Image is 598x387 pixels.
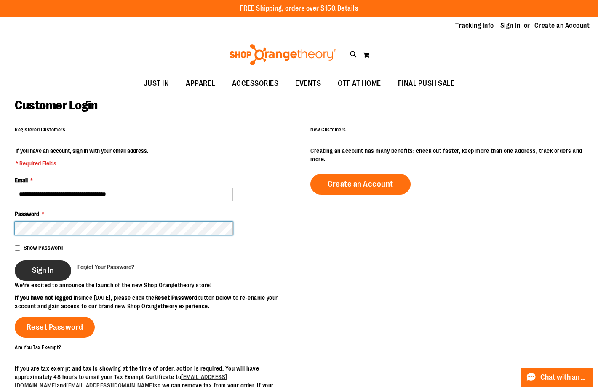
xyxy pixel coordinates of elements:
p: since [DATE], please click the button below to re-enable your account and gain access to our bran... [15,294,299,310]
a: Create an Account [310,174,411,195]
span: ACCESSORIES [232,74,279,93]
span: Sign In [32,266,54,275]
img: Shop Orangetheory [228,44,337,65]
span: Create an Account [328,179,393,189]
span: * Required Fields [16,159,148,168]
a: Create an Account [534,21,590,30]
span: Password [15,211,39,217]
strong: Reset Password [155,294,198,301]
a: Tracking Info [455,21,494,30]
button: Sign In [15,260,71,281]
span: OTF AT HOME [338,74,381,93]
strong: New Customers [310,127,346,133]
span: Email [15,177,28,184]
span: Chat with an Expert [540,374,588,382]
span: FINAL PUSH SALE [398,74,455,93]
button: Chat with an Expert [521,368,593,387]
span: EVENTS [295,74,321,93]
p: We’re excited to announce the launch of the new Shop Orangetheory store! [15,281,299,289]
span: Customer Login [15,98,97,112]
a: Forgot Your Password? [77,263,134,271]
strong: Are You Tax Exempt? [15,344,61,350]
strong: Registered Customers [15,127,65,133]
span: JUST IN [144,74,169,93]
p: FREE Shipping, orders over $150. [240,4,358,13]
a: Reset Password [15,317,95,338]
legend: If you have an account, sign in with your email address. [15,147,149,168]
span: Show Password [24,244,63,251]
strong: If you have not logged in [15,294,78,301]
span: Forgot Your Password? [77,264,134,270]
span: Reset Password [27,323,83,332]
span: APPAREL [186,74,215,93]
a: Details [337,5,358,12]
p: Creating an account has many benefits: check out faster, keep more than one address, track orders... [310,147,583,163]
a: Sign In [500,21,521,30]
